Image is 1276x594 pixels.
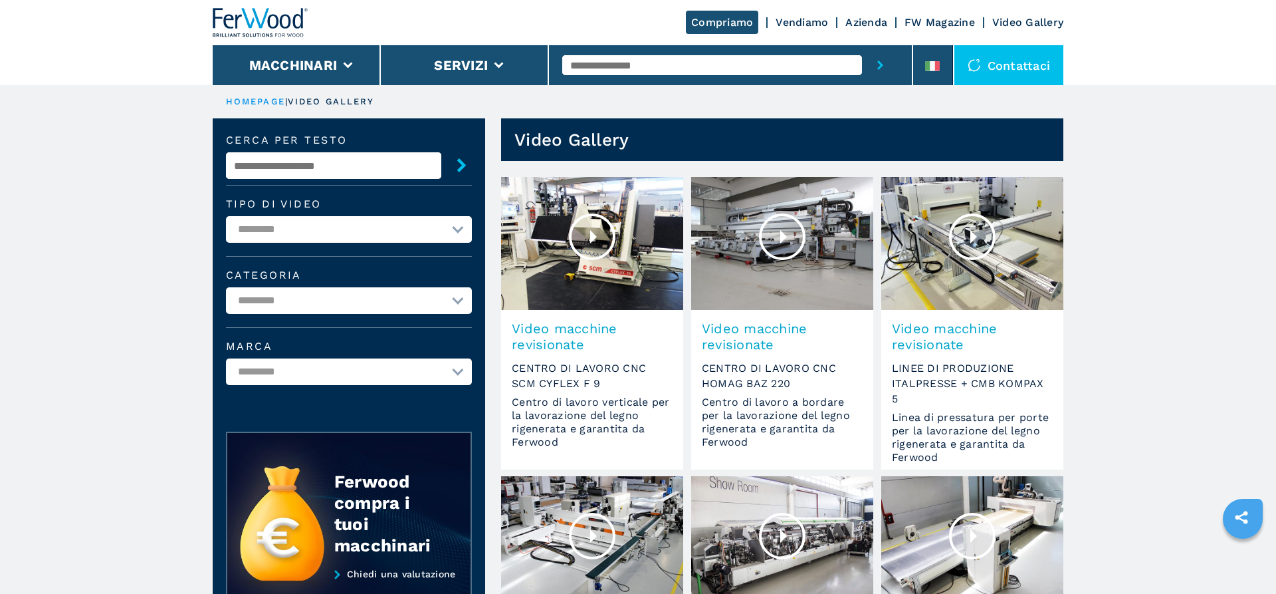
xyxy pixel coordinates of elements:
[702,361,863,376] span: CENTRO DI LAVORO CNC
[992,16,1063,29] a: Video Gallery
[702,396,863,449] span: Centro di lavoro a bordare per la lavorazione del legno rigenerata e garantita da Ferwood
[249,57,338,73] button: Macchinari
[1220,534,1266,584] iframe: Chat
[892,376,1053,406] span: ITALPRESSE + CMB KOMPAX 5
[968,59,981,72] img: Contattaci
[702,321,863,353] span: Video macchine revisionate
[512,376,673,391] span: SCM CYFLEX F 9
[226,135,441,146] label: Cerca per testo
[845,16,887,29] a: Azienda
[213,8,308,37] img: Ferwood
[334,471,445,556] div: Ferwood compra i tuoi macchinari
[512,361,673,376] span: CENTRO DI LAVORO CNC
[501,177,683,310] img: Video macchine revisionate
[1225,501,1258,534] a: sharethis
[691,177,873,310] img: Video macchine revisionate
[904,16,975,29] a: FW Magazine
[862,45,899,85] button: submit-button
[288,96,374,108] p: video gallery
[881,177,1063,310] img: Video macchine revisionate
[226,270,472,281] label: Categoria
[226,96,285,106] a: HOMEPAGE
[285,96,288,106] span: |
[702,376,863,391] span: HOMAG BAZ 220
[954,45,1064,85] div: Contattaci
[514,129,629,150] h1: Video Gallery
[512,396,673,449] span: Centro di lavoro verticale per la lavorazione del legno rigenerata e garantita da Ferwood
[434,57,488,73] button: Servizi
[892,411,1053,464] span: Linea di pressatura per porte per la lavorazione del legno rigenerata e garantita da Ferwood
[776,16,828,29] a: Vendiamo
[892,321,1053,353] span: Video macchine revisionate
[686,11,758,34] a: Compriamo
[226,199,472,210] label: Tipo di video
[226,341,472,352] label: Marca
[512,321,673,353] span: Video macchine revisionate
[892,361,1053,376] span: LINEE DI PRODUZIONE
